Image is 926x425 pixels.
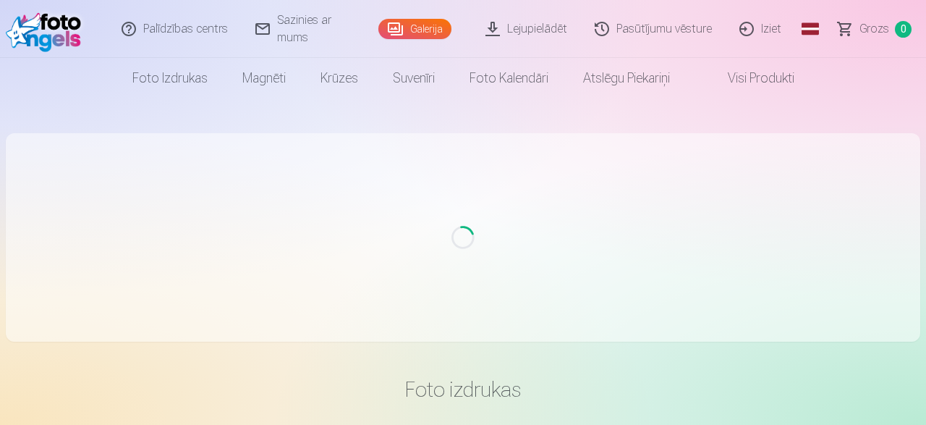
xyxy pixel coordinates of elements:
a: Krūzes [303,58,375,98]
h3: Foto izdrukas [41,376,885,403]
a: Suvenīri [375,58,452,98]
img: /fa1 [6,6,88,52]
a: Atslēgu piekariņi [566,58,687,98]
span: Grozs [859,20,889,38]
a: Visi produkti [687,58,812,98]
a: Foto izdrukas [115,58,225,98]
a: Foto kalendāri [452,58,566,98]
a: Galerija [378,19,451,39]
a: Magnēti [225,58,303,98]
span: 0 [895,21,912,38]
